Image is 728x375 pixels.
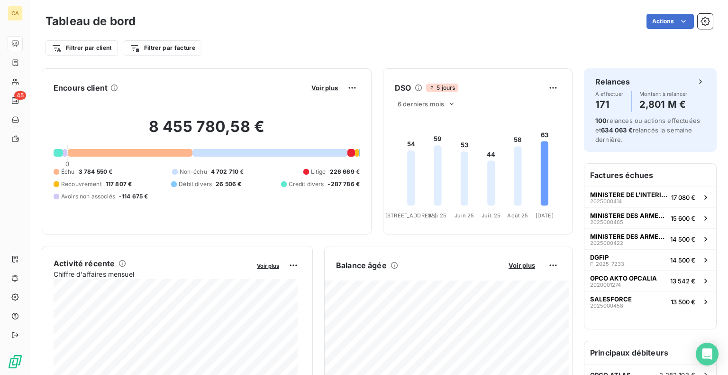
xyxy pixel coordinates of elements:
tspan: [STREET_ADDRESS] [385,212,437,219]
span: -287 786 € [328,180,360,188]
span: MINISTERE DE L'INTERIEUR [590,191,667,198]
span: Voir plus [311,84,338,92]
button: Voir plus [254,261,282,270]
span: Chiffre d'affaires mensuel [54,269,250,279]
h4: 171 [595,97,624,112]
span: MINISTERE DES ARMEES / CMG [590,212,667,219]
span: Débit divers [179,180,212,188]
span: 2025000414 [590,198,622,204]
button: MINISTERE DE L'INTERIEUR202500041417 080 € [584,187,716,207]
button: Actions [646,14,694,29]
h6: Factures échues [584,164,716,187]
span: 15 600 € [671,215,695,222]
h6: DSO [395,82,411,94]
span: Non-échu [180,168,207,176]
span: Crédit divers [289,180,324,188]
span: Voir plus [509,262,535,269]
span: 14 500 € [670,256,695,264]
span: Avoirs non associés [61,192,115,201]
span: À effectuer [595,91,624,97]
span: 2025000458 [590,303,623,309]
button: MINISTERE DES ARMEES / CMG202500042214 500 € [584,228,716,249]
button: Voir plus [309,84,341,92]
span: OPCO AKTO OPCALIA [590,274,657,282]
button: OPCO AKTO OPCALIA202000127413 542 € [584,270,716,291]
span: Échu [61,168,75,176]
span: 0 [65,160,69,168]
div: Open Intercom Messenger [696,343,719,366]
button: Voir plus [506,261,538,270]
h3: Tableau de bord [45,13,136,30]
span: 26 506 € [216,180,241,188]
span: DGFIP [590,253,609,261]
span: Montant à relancer [639,91,688,97]
button: SALESFORCE202500045813 500 € [584,291,716,312]
span: 226 669 € [330,168,360,176]
span: -114 675 € [119,192,148,201]
span: 13 542 € [670,277,695,285]
span: 4 702 710 € [211,168,244,176]
span: 5 jours [426,84,458,92]
span: SALESFORCE [590,295,632,303]
span: Voir plus [257,262,279,269]
span: relances ou actions effectuées et relancés la semaine dernière. [595,117,700,143]
span: 14 500 € [670,235,695,243]
h6: Encours client [54,82,108,94]
span: 13 500 € [671,298,695,306]
span: Recouvrement [61,180,102,188]
h6: Balance âgée [336,260,387,271]
span: 2025000465 [590,219,623,225]
span: Litige [311,168,326,176]
span: 100 [595,117,607,124]
button: MINISTERE DES ARMEES / CMG202500046515 600 € [584,207,716,228]
button: Filtrer par facture [124,40,201,56]
div: CA [8,6,23,21]
h2: 8 455 780,58 € [54,117,360,146]
span: F_2025_7233 [590,261,624,267]
span: 3 784 550 € [79,168,113,176]
h6: Activité récente [54,258,115,269]
span: 117 807 € [106,180,132,188]
tspan: Août 25 [507,212,528,219]
button: DGFIPF_2025_723314 500 € [584,249,716,270]
tspan: [DATE] [536,212,554,219]
tspan: Mai 25 [429,212,446,219]
span: 17 080 € [671,194,695,201]
span: 634 063 € [601,126,632,134]
h6: Principaux débiteurs [584,341,716,364]
span: 45 [14,91,26,100]
span: MINISTERE DES ARMEES / CMG [590,233,666,240]
tspan: Juil. 25 [482,212,500,219]
span: 6 derniers mois [398,100,444,108]
h4: 2,801 M € [639,97,688,112]
span: 2025000422 [590,240,623,246]
span: 2020001274 [590,282,621,288]
button: Filtrer par client [45,40,118,56]
h6: Relances [595,76,630,87]
tspan: Juin 25 [455,212,474,219]
img: Logo LeanPay [8,354,23,369]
